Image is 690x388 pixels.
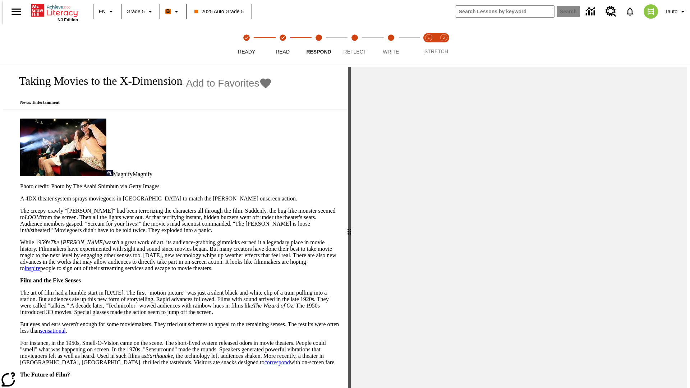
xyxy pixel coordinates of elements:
button: Boost Class color is orange. Change class color [162,5,184,18]
em: The [PERSON_NAME] [50,239,105,245]
strong: The Future of Film? [20,371,70,378]
span: Respond [306,49,331,55]
em: Earthquake [146,353,173,359]
span: Grade 5 [126,8,145,15]
strong: Film and the Five Senses [20,277,81,283]
a: sensational [40,328,66,334]
span: 2025 Auto Grade 5 [194,8,244,15]
em: LOOM [24,214,41,220]
span: NJ Edition [57,18,78,22]
p: The creepy-crawly "[PERSON_NAME]" had been terrorizing the characters all through the film. Sudde... [20,208,339,234]
p: A 4DX theater system sprays moviegoers in [GEOGRAPHIC_DATA] to match the [PERSON_NAME] onscreen a... [20,195,339,202]
span: Add to Favorites [186,78,259,89]
span: Reflect [344,49,367,55]
div: Press Enter or Spacebar and then press right and left arrow keys to move the slider [348,67,351,388]
span: B [166,7,170,16]
button: Stretch Read step 1 of 2 [418,24,439,64]
span: Tauto [665,8,677,15]
button: Ready(Step completed) step 1 of 5 [226,24,267,64]
img: Magnify [106,170,113,176]
h1: Taking Movies to the X-Dimension [11,74,183,88]
button: Select a new avatar [639,2,662,21]
em: this [24,227,33,233]
button: Open side menu [6,1,27,22]
p: But eyes and ears weren't enough for some moviemakers. They tried out schemes to appeal to the re... [20,321,339,334]
p: Photo credit: Photo by The Asahi Shimbun via Getty Images [20,183,339,190]
a: correspond [264,359,290,365]
text: 2 [443,36,445,40]
button: Language: EN, Select a language [96,5,119,18]
p: The art of film had a humble start in [DATE]. The first "motion picture" was just a silent black-... [20,290,339,315]
button: Add to Favorites - Taking Movies to the X-Dimension [186,77,272,89]
div: activity [351,67,687,388]
span: EN [99,8,106,15]
span: Read [276,49,290,55]
a: inspire [24,265,40,271]
span: Ready [238,49,255,55]
a: Data Center [581,2,601,22]
div: reading [3,67,348,384]
p: News: Entertainment [11,100,272,105]
button: Respond step 3 of 5 [298,24,340,64]
span: STRETCH [424,48,448,54]
p: While 1959's wasn't a great work of art, its audience-grabbing gimmicks earned it a legendary pla... [20,239,339,272]
span: Write [383,49,399,55]
span: Magnify [133,171,152,177]
img: Panel in front of the seats sprays water mist to the happy audience at a 4DX-equipped theater. [20,119,106,176]
a: Resource Center, Will open in new tab [601,2,621,21]
a: Notifications [621,2,639,21]
span: Magnify [113,171,133,177]
button: Grade: Grade 5, Select a grade [124,5,157,18]
input: search field [455,6,555,17]
img: avatar image [644,4,658,19]
button: Stretch Respond step 2 of 2 [433,24,454,64]
button: Read(Step completed) step 2 of 5 [262,24,303,64]
button: Profile/Settings [662,5,690,18]
div: Home [31,3,78,22]
text: 1 [428,36,429,40]
button: Reflect step 4 of 5 [334,24,376,64]
em: The Wizard of Oz [253,302,293,309]
p: For instance, in the 1950s, Smell-O-Vision came on the scene. The short-lived system released odo... [20,340,339,366]
button: Write step 5 of 5 [370,24,412,64]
